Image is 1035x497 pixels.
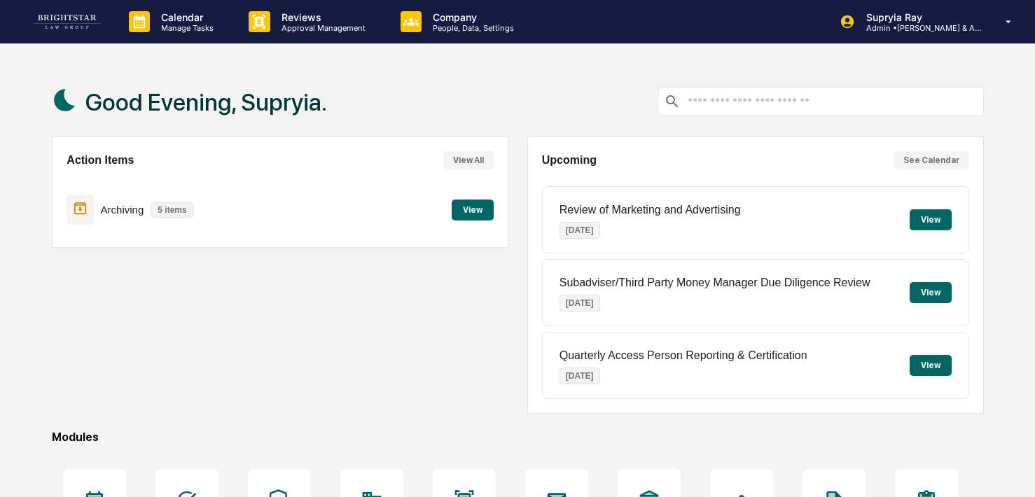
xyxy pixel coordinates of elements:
[150,23,221,33] p: Manage Tasks
[443,151,494,169] button: View All
[910,282,952,303] button: View
[67,154,134,167] h2: Action Items
[560,295,600,311] p: [DATE]
[270,11,373,23] p: Reviews
[855,11,985,23] p: Supryia Ray
[34,15,101,29] img: logo
[452,202,494,216] a: View
[894,151,969,169] button: See Calendar
[151,202,193,218] p: 5 items
[560,204,741,216] p: Review of Marketing and Advertising
[85,88,327,116] h1: Good Evening, Supryia.
[52,430,983,444] div: Modules
[270,23,373,33] p: Approval Management
[150,11,221,23] p: Calendar
[422,23,521,33] p: People, Data, Settings
[910,209,952,230] button: View
[560,349,807,362] p: Quarterly Access Person Reporting & Certification
[910,355,952,376] button: View
[560,222,600,239] p: [DATE]
[560,276,870,289] p: Subadviser/Third Party Money Manager Due Diligence Review
[422,11,521,23] p: Company
[855,23,985,33] p: Admin • [PERSON_NAME] & Associates
[560,367,600,384] p: [DATE]
[452,199,494,220] button: View
[542,154,597,167] h2: Upcoming
[101,204,144,216] p: Archiving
